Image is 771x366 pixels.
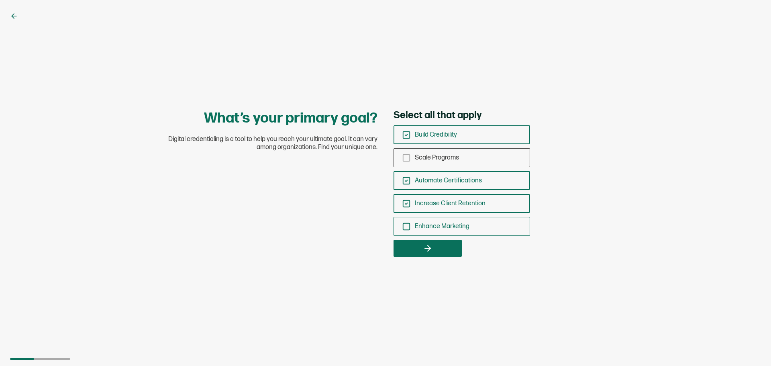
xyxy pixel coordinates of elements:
[415,154,459,162] span: Scale Programs
[204,109,377,127] h1: What’s your primary goal?
[153,135,377,151] span: Digital credentialing is a tool to help you reach your ultimate goal. It can vary among organizat...
[394,125,530,236] div: checkbox-group
[415,200,485,207] span: Increase Client Retention
[731,327,771,366] iframe: Chat Widget
[394,109,481,121] span: Select all that apply
[415,177,482,184] span: Automate Certifications
[415,223,469,230] span: Enhance Marketing
[415,131,457,139] span: Build Credibility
